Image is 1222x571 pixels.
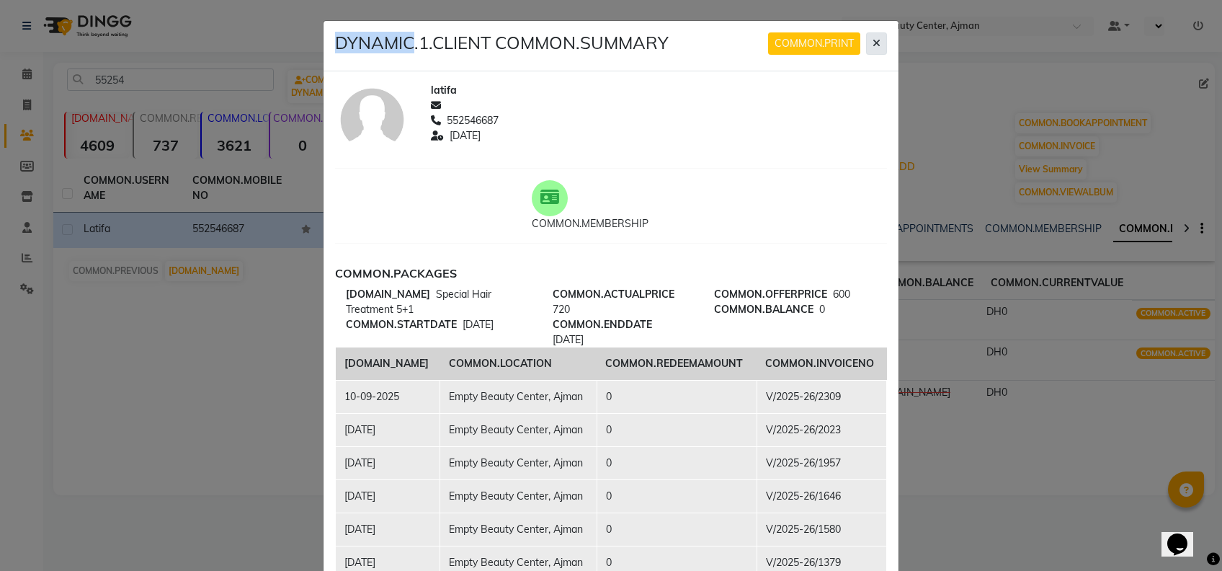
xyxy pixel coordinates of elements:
[336,446,440,479] td: [DATE]
[346,317,457,332] span: COMMON.STARTDATE
[336,413,440,446] td: [DATE]
[757,348,886,381] th: COMMON.INVOICENO
[553,333,584,346] span: [DATE]
[440,380,597,413] td: Empty Beauty Center, Ajman
[757,513,886,546] td: V/2025-26/1580
[768,32,860,55] button: COMMON.PRINT
[440,348,597,381] th: COMMON.LOCATION
[553,303,570,316] span: 720
[714,302,813,317] span: COMMON.BALANCE
[335,267,887,280] h6: COMMON.PACKAGES
[597,380,757,413] td: 0
[447,113,499,128] span: 552546687
[440,413,597,446] td: Empty Beauty Center, Ajman
[757,446,886,479] td: V/2025-26/1957
[597,446,757,479] td: 0
[431,83,457,98] span: latifa
[463,318,494,331] span: [DATE]
[819,303,825,316] span: 0
[532,216,690,231] span: COMMON.MEMBERSHIP
[1161,513,1208,557] iframe: chat widget
[553,287,674,302] span: COMMON.ACTUALPRICE
[440,479,597,513] td: Empty Beauty Center, Ajman
[757,479,886,513] td: V/2025-26/1646
[450,128,481,143] span: [DATE]
[336,479,440,513] td: [DATE]
[336,348,440,381] th: [DOMAIN_NAME]
[336,513,440,546] td: [DATE]
[597,513,757,546] td: 0
[714,287,827,302] span: COMMON.OFFERPRICE
[335,32,669,53] h4: DYNAMIC.1.CLIENT COMMON.SUMMARY
[757,413,886,446] td: V/2025-26/2023
[440,513,597,546] td: Empty Beauty Center, Ajman
[597,348,757,381] th: COMMON.REDEEMAMOUNT
[440,446,597,479] td: Empty Beauty Center, Ajman
[833,288,850,301] span: 600
[597,479,757,513] td: 0
[597,413,757,446] td: 0
[553,317,652,332] span: COMMON.ENDDATE
[336,380,440,413] td: 10-09-2025
[346,288,491,316] span: Special Hair Treatment 5+1
[757,380,886,413] td: V/2025-26/2309
[346,287,430,302] span: [DOMAIN_NAME]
